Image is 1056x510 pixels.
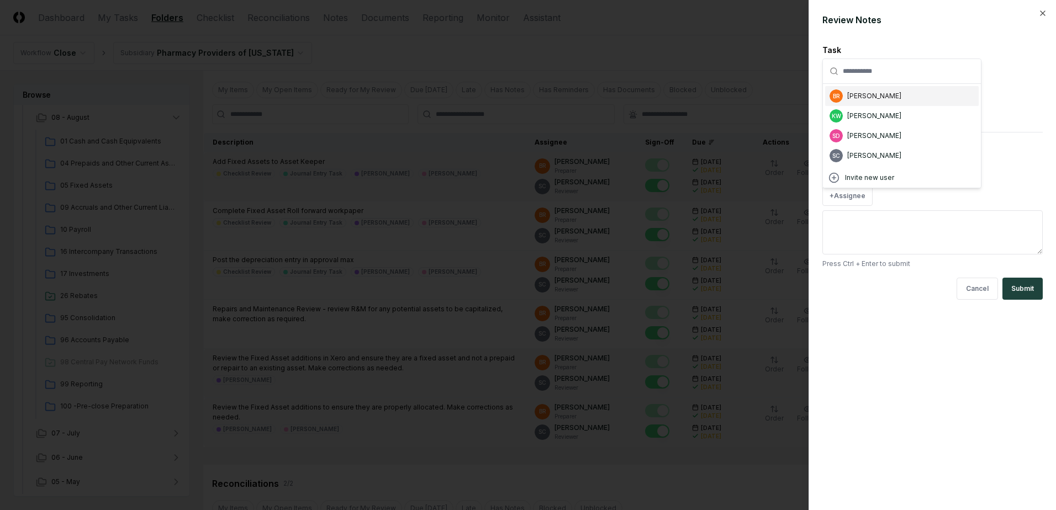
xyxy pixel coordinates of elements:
[847,91,901,101] div: [PERSON_NAME]
[847,131,901,141] div: [PERSON_NAME]
[832,112,841,120] span: KW
[822,186,873,206] button: +Assignee
[822,259,1043,269] p: Press Ctrl + Enter to submit
[832,152,840,160] span: SC
[832,132,840,140] span: SD
[833,92,840,100] span: BR
[847,111,901,121] div: [PERSON_NAME]
[822,13,1043,26] div: Review Notes
[823,84,981,188] div: Suggestions
[822,44,1043,56] div: Task
[847,151,901,161] div: [PERSON_NAME]
[957,278,998,300] button: Cancel
[1002,278,1043,300] button: Submit
[827,171,976,184] a: Invite new user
